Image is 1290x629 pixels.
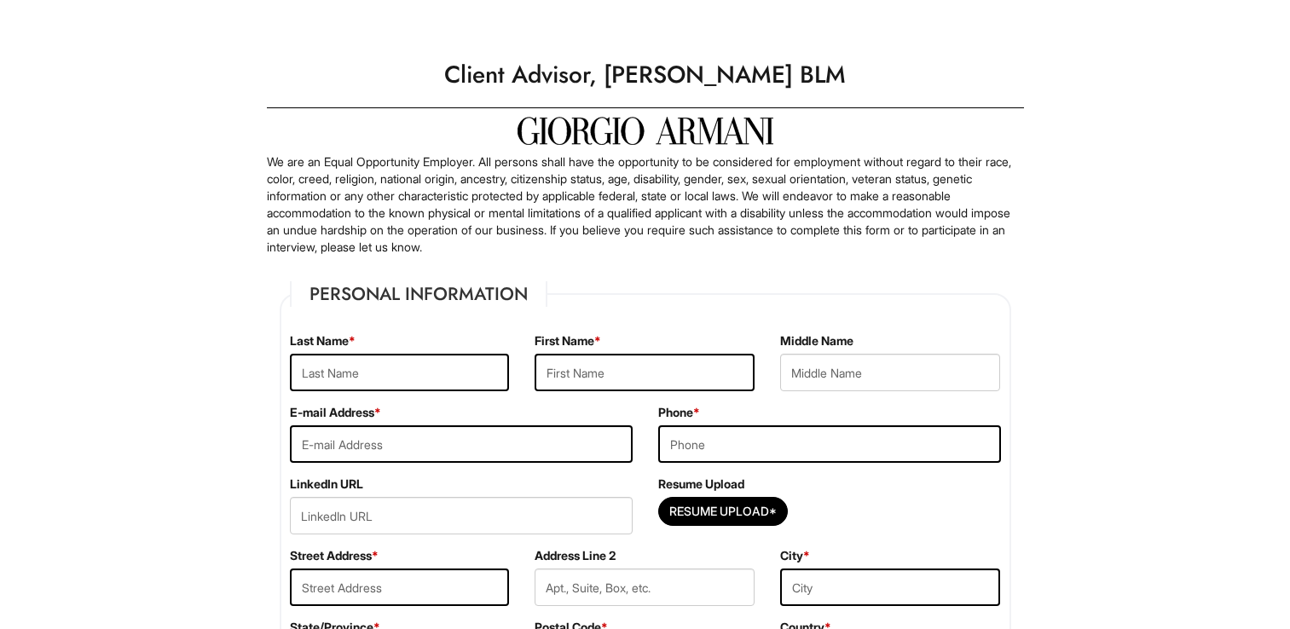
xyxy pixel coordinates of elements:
input: Middle Name [780,354,1000,391]
label: City [780,547,810,564]
input: City [780,568,1000,606]
p: We are an Equal Opportunity Employer. All persons shall have the opportunity to be considered for... [267,153,1024,256]
input: Phone [658,425,1001,463]
input: LinkedIn URL [290,497,633,534]
label: LinkedIn URL [290,476,363,493]
input: First Name [535,354,755,391]
label: E-mail Address [290,404,381,421]
input: Last Name [290,354,510,391]
h1: Client Advisor, [PERSON_NAME] BLM [258,51,1033,99]
button: Resume Upload*Resume Upload* [658,497,788,526]
label: Last Name [290,332,356,349]
input: E-mail Address [290,425,633,463]
label: Street Address [290,547,379,564]
label: Middle Name [780,332,853,349]
input: Apt., Suite, Box, etc. [535,568,755,606]
label: First Name [535,332,601,349]
label: Resume Upload [658,476,744,493]
label: Address Line 2 [535,547,616,564]
label: Phone [658,404,700,421]
img: Giorgio Armani [518,117,773,145]
legend: Personal Information [290,281,547,307]
input: Street Address [290,568,510,606]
